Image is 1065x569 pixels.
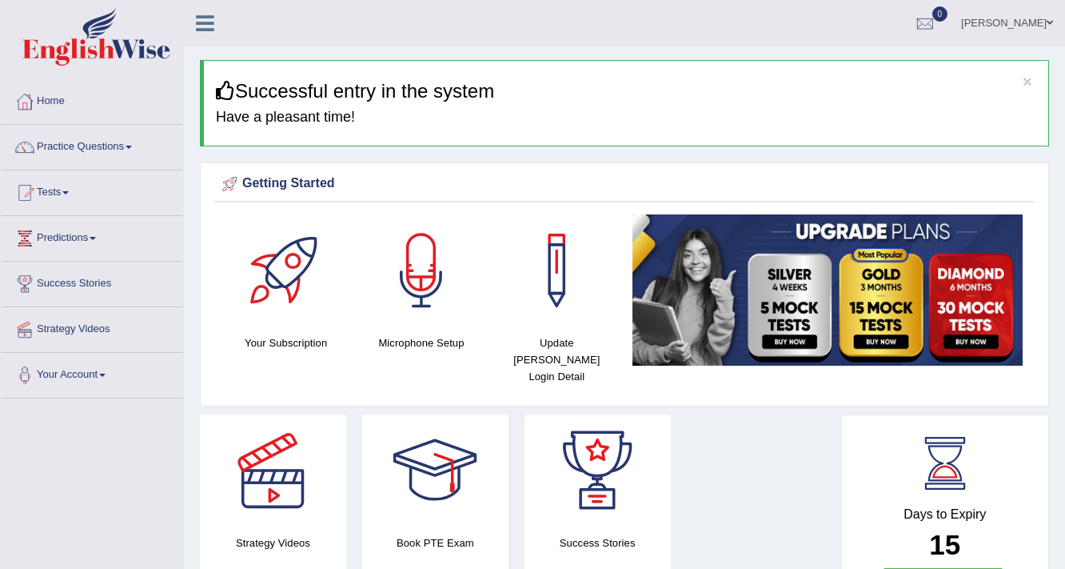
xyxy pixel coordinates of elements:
a: Practice Questions [1,125,183,165]
h4: Microphone Setup [361,335,481,351]
span: 0 [932,6,948,22]
a: Home [1,79,183,119]
h4: Strategy Videos [200,535,346,551]
b: 15 [929,529,960,560]
img: small5.jpg [632,214,1023,366]
h4: Have a pleasant time! [216,110,1036,126]
a: Predictions [1,216,183,256]
a: Your Account [1,353,183,393]
div: Getting Started [218,172,1031,196]
a: Tests [1,170,183,210]
h4: Your Subscription [226,335,345,351]
h4: Success Stories [525,535,671,551]
h3: Successful entry in the system [216,81,1036,102]
h4: Book PTE Exam [362,535,509,551]
a: Strategy Videos [1,307,183,347]
a: Success Stories [1,262,183,302]
h4: Update [PERSON_NAME] Login Detail [497,335,616,385]
h4: Days to Expiry [860,507,1031,522]
button: × [1023,73,1032,90]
